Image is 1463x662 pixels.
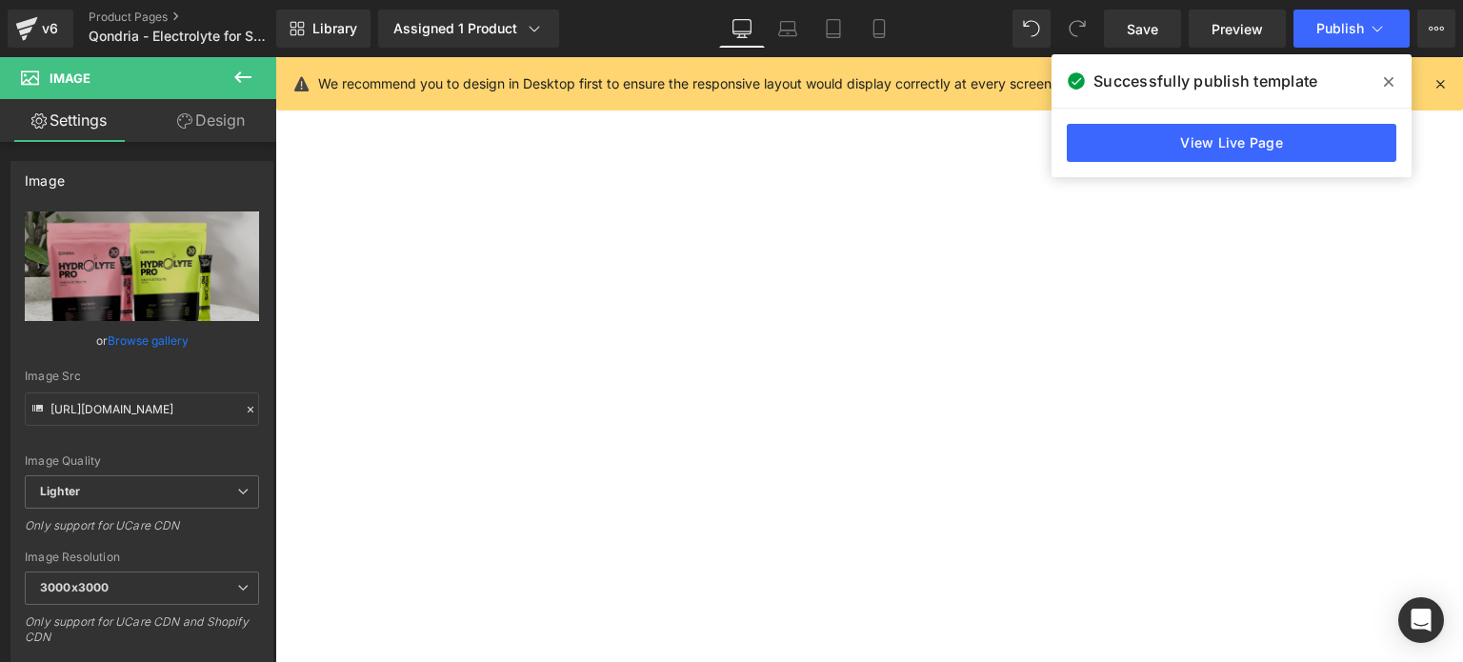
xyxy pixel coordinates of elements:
[1058,10,1096,48] button: Redo
[1127,19,1158,39] span: Save
[393,19,544,38] div: Assigned 1 Product
[25,454,259,468] div: Image Quality
[142,99,280,142] a: Design
[1189,10,1286,48] a: Preview
[1067,124,1396,162] a: View Live Page
[40,580,109,594] b: 3000x3000
[25,331,259,351] div: or
[89,29,271,44] span: Qondria - Electrolyte for Seniors
[765,10,811,48] a: Laptop
[89,10,308,25] a: Product Pages
[1417,10,1455,48] button: More
[1093,70,1317,92] span: Successfully publish template
[25,518,259,546] div: Only support for UCare CDN
[318,73,1190,94] p: We recommend you to design in Desktop first to ensure the responsive layout would display correct...
[50,70,90,86] span: Image
[38,16,62,41] div: v6
[25,551,259,564] div: Image Resolution
[25,392,259,426] input: Link
[1012,10,1051,48] button: Undo
[856,10,902,48] a: Mobile
[811,10,856,48] a: Tablet
[25,370,259,383] div: Image Src
[719,10,765,48] a: Desktop
[25,162,65,189] div: Image
[1293,10,1410,48] button: Publish
[1212,19,1263,39] span: Preview
[312,20,357,37] span: Library
[276,10,371,48] a: New Library
[1316,21,1364,36] span: Publish
[8,10,73,48] a: v6
[1398,597,1444,643] div: Open Intercom Messenger
[108,324,189,357] a: Browse gallery
[25,614,259,657] div: Only support for UCare CDN and Shopify CDN
[40,484,80,498] b: Lighter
